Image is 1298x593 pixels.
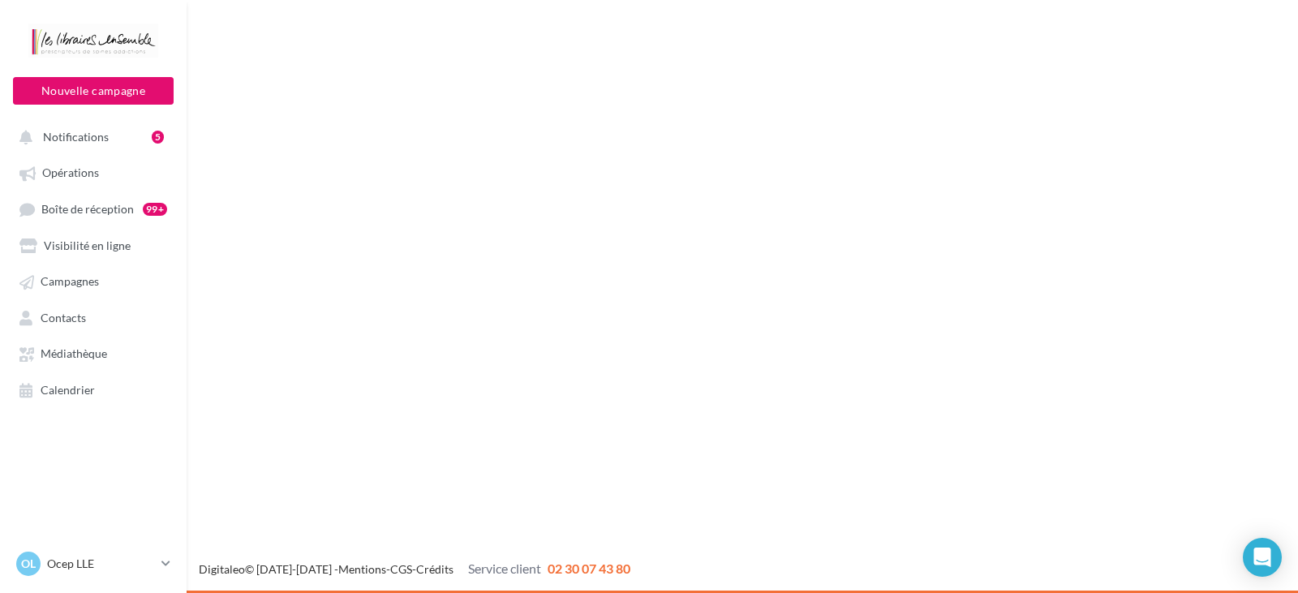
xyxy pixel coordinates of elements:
span: Visibilité en ligne [44,238,131,252]
a: Visibilité en ligne [10,230,177,260]
div: 5 [152,131,164,144]
span: © [DATE]-[DATE] - - - [199,562,630,576]
a: Mentions [338,562,386,576]
a: OL Ocep LLE [13,548,174,579]
span: Calendrier [41,383,95,397]
a: Crédits [416,562,453,576]
span: OL [21,556,36,572]
a: Boîte de réception99+ [10,194,177,224]
p: Ocep LLE [47,556,155,572]
span: Contacts [41,311,86,324]
a: CGS [390,562,412,576]
span: Service client [468,561,541,576]
a: Campagnes [10,266,177,295]
span: Boîte de réception [41,202,134,216]
a: Opérations [10,157,177,187]
span: Opérations [42,166,99,180]
div: Open Intercom Messenger [1243,538,1282,577]
a: Calendrier [10,375,177,404]
span: Campagnes [41,275,99,289]
a: Médiathèque [10,338,177,367]
a: Digitaleo [199,562,245,576]
span: Médiathèque [41,347,107,361]
span: Notifications [43,130,109,144]
div: 99+ [143,203,167,216]
span: 02 30 07 43 80 [548,561,630,576]
a: Contacts [10,303,177,332]
button: Notifications 5 [10,122,170,151]
button: Nouvelle campagne [13,77,174,105]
